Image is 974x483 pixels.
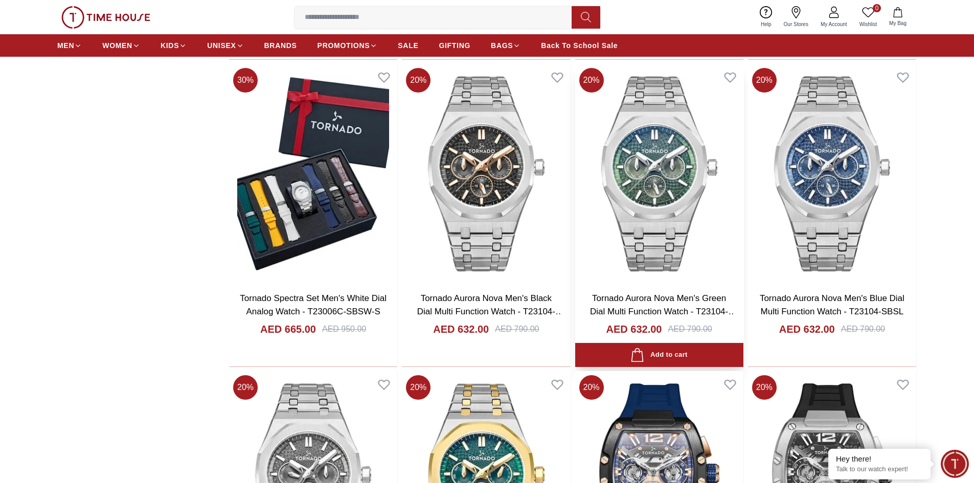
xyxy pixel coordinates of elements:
[779,322,835,336] h4: AED 632.00
[575,64,743,284] img: Tornado Aurora Nova Men's Green Dial Multi Function Watch - T23104-SBSH
[402,64,570,284] img: Tornado Aurora Nova Men's Black Dial Multi Function Watch - T23104-SBSBK
[873,4,881,12] span: 0
[841,323,885,335] div: AED 790.00
[748,64,916,284] img: Tornado Aurora Nova Men's Blue Dial Multi Function Watch - T23104-SBSL
[778,4,814,30] a: Our Stores
[318,36,378,55] a: PROMOTIONS
[853,4,883,30] a: 0Wishlist
[817,20,851,28] span: My Account
[541,36,618,55] a: Back To School Sale
[264,36,297,55] a: BRANDS
[57,36,82,55] a: MEN
[207,36,243,55] a: UNISEX
[433,322,489,336] h4: AED 632.00
[264,40,297,51] span: BRANDS
[752,375,777,400] span: 20 %
[439,36,470,55] a: GIFTING
[406,375,431,400] span: 20 %
[541,40,618,51] span: Back To School Sale
[668,323,712,335] div: AED 790.00
[836,454,923,464] div: Hey there!
[757,20,776,28] span: Help
[398,40,418,51] span: SALE
[575,343,743,367] button: Add to cart
[883,5,913,29] button: My Bag
[260,322,316,336] h4: AED 665.00
[495,323,539,335] div: AED 790.00
[318,40,370,51] span: PROMOTIONS
[417,293,564,329] a: Tornado Aurora Nova Men's Black Dial Multi Function Watch - T23104-SBSBK
[57,40,74,51] span: MEN
[780,20,812,28] span: Our Stores
[233,375,258,400] span: 20 %
[233,68,258,93] span: 30 %
[836,465,923,474] p: Talk to our watch expert!
[102,36,140,55] a: WOMEN
[439,40,470,51] span: GIFTING
[491,40,513,51] span: BAGS
[855,20,881,28] span: Wishlist
[102,40,132,51] span: WOMEN
[760,293,904,316] a: Tornado Aurora Nova Men's Blue Dial Multi Function Watch - T23104-SBSL
[579,375,604,400] span: 20 %
[579,68,604,93] span: 20 %
[322,323,366,335] div: AED 950.00
[406,68,431,93] span: 20 %
[752,68,777,93] span: 20 %
[61,6,150,29] img: ...
[885,19,911,27] span: My Bag
[161,40,179,51] span: KIDS
[229,64,397,284] img: Tornado Spectra Set Men's White Dial Analog Watch - T23006C-SBSW-S
[240,293,387,316] a: Tornado Spectra Set Men's White Dial Analog Watch - T23006C-SBSW-S
[491,36,520,55] a: BAGS
[590,293,737,329] a: Tornado Aurora Nova Men's Green Dial Multi Function Watch - T23104-SBSH
[161,36,187,55] a: KIDS
[630,348,687,362] div: Add to cart
[606,322,662,336] h4: AED 632.00
[755,4,778,30] a: Help
[207,40,236,51] span: UNISEX
[398,36,418,55] a: SALE
[941,450,969,478] div: Chat Widget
